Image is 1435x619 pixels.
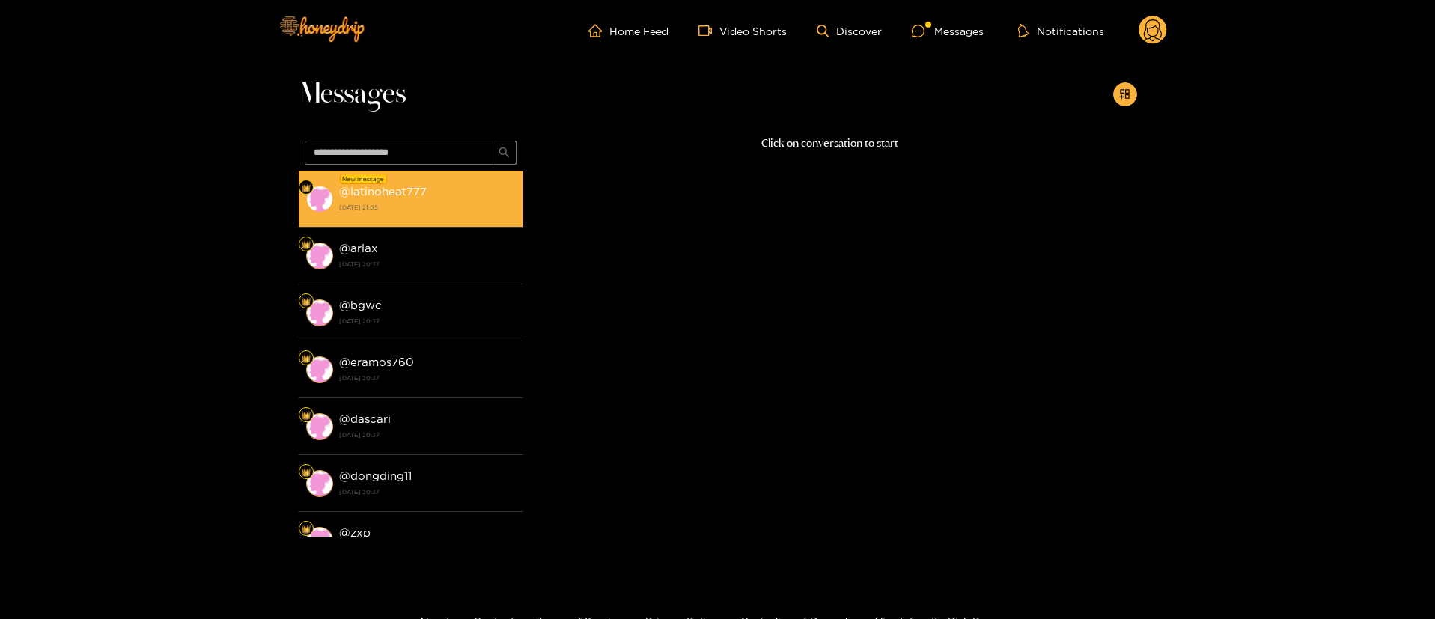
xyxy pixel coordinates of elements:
[340,174,387,184] div: New message
[588,24,609,37] span: home
[339,257,516,271] strong: [DATE] 20:37
[339,526,371,539] strong: @ zxp
[339,428,516,442] strong: [DATE] 20:37
[493,141,517,165] button: search
[302,183,311,192] img: Fan Level
[499,147,510,159] span: search
[588,24,668,37] a: Home Feed
[339,299,382,311] strong: @ bgwc
[1119,88,1130,101] span: appstore-add
[302,354,311,363] img: Fan Level
[306,356,333,383] img: conversation
[306,413,333,440] img: conversation
[302,525,311,534] img: Fan Level
[339,201,516,214] strong: [DATE] 21:05
[299,76,406,112] span: Messages
[698,24,719,37] span: video-camera
[339,314,516,328] strong: [DATE] 20:37
[817,25,882,37] a: Discover
[339,412,391,425] strong: @ dascari
[306,299,333,326] img: conversation
[339,371,516,385] strong: [DATE] 20:37
[302,411,311,420] img: Fan Level
[306,243,333,269] img: conversation
[339,242,378,254] strong: @ arlax
[302,240,311,249] img: Fan Level
[339,185,427,198] strong: @ latinoheat777
[339,469,412,482] strong: @ dongding11
[912,22,984,40] div: Messages
[1113,82,1137,106] button: appstore-add
[523,135,1137,152] p: Click on conversation to start
[339,356,414,368] strong: @ eramos760
[306,186,333,213] img: conversation
[302,468,311,477] img: Fan Level
[1014,23,1109,38] button: Notifications
[302,297,311,306] img: Fan Level
[339,485,516,498] strong: [DATE] 20:37
[306,470,333,497] img: conversation
[306,527,333,554] img: conversation
[698,24,787,37] a: Video Shorts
